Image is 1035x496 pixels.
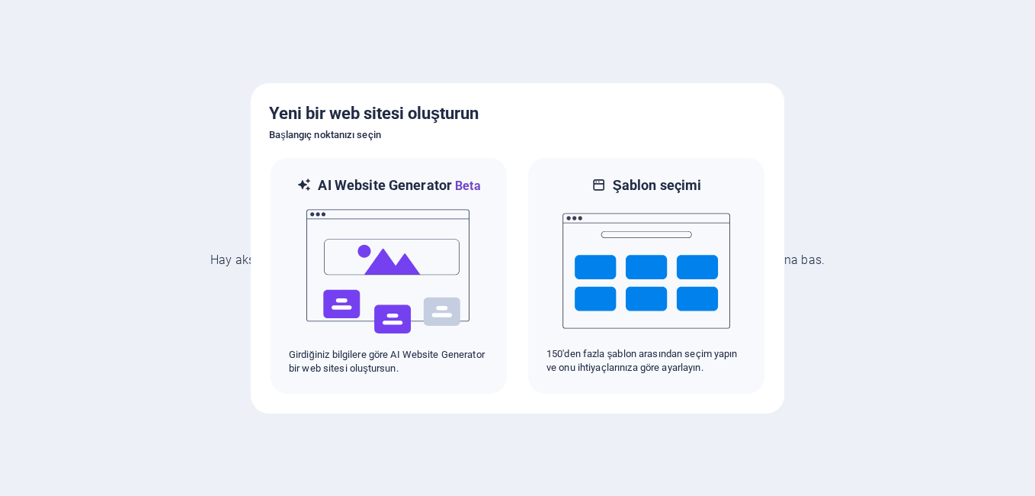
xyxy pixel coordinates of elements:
[318,176,480,195] h6: AI Website Generator
[289,348,489,375] p: Girdiğiniz bilgilere göre AI Website Generator bir web sitesi oluştursun.
[452,179,481,193] span: Beta
[613,176,702,195] h6: Şablon seçimi
[269,126,766,144] h6: Başlangıç noktanızı seçin
[269,156,508,395] div: AI Website GeneratorBetaaiGirdiğiniz bilgilere göre AI Website Generator bir web sitesi oluştursun.
[305,195,473,348] img: ai
[527,156,766,395] div: Şablon seçimi150'den fazla şablon arasından seçim yapın ve onu ihtiyaçlarınıza göre ayarlayın.
[546,347,746,375] p: 150'den fazla şablon arasından seçim yapın ve onu ihtiyaçlarınıza göre ayarlayın.
[269,101,766,126] h5: Yeni bir web sitesi oluşturun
